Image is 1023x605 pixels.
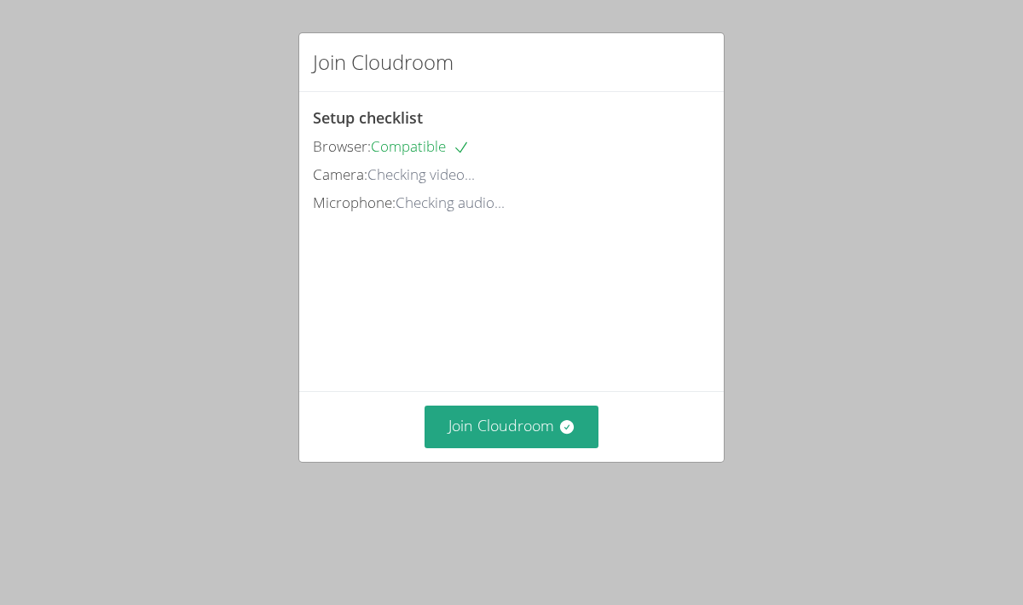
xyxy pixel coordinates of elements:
h2: Join Cloudroom [313,47,454,78]
span: Checking audio... [396,193,505,212]
button: Join Cloudroom [425,406,599,447]
span: Compatible [371,136,470,156]
span: Camera: [313,164,367,184]
span: Microphone: [313,193,396,212]
span: Setup checklist [313,107,423,128]
span: Browser: [313,136,371,156]
span: Checking video... [367,164,475,184]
